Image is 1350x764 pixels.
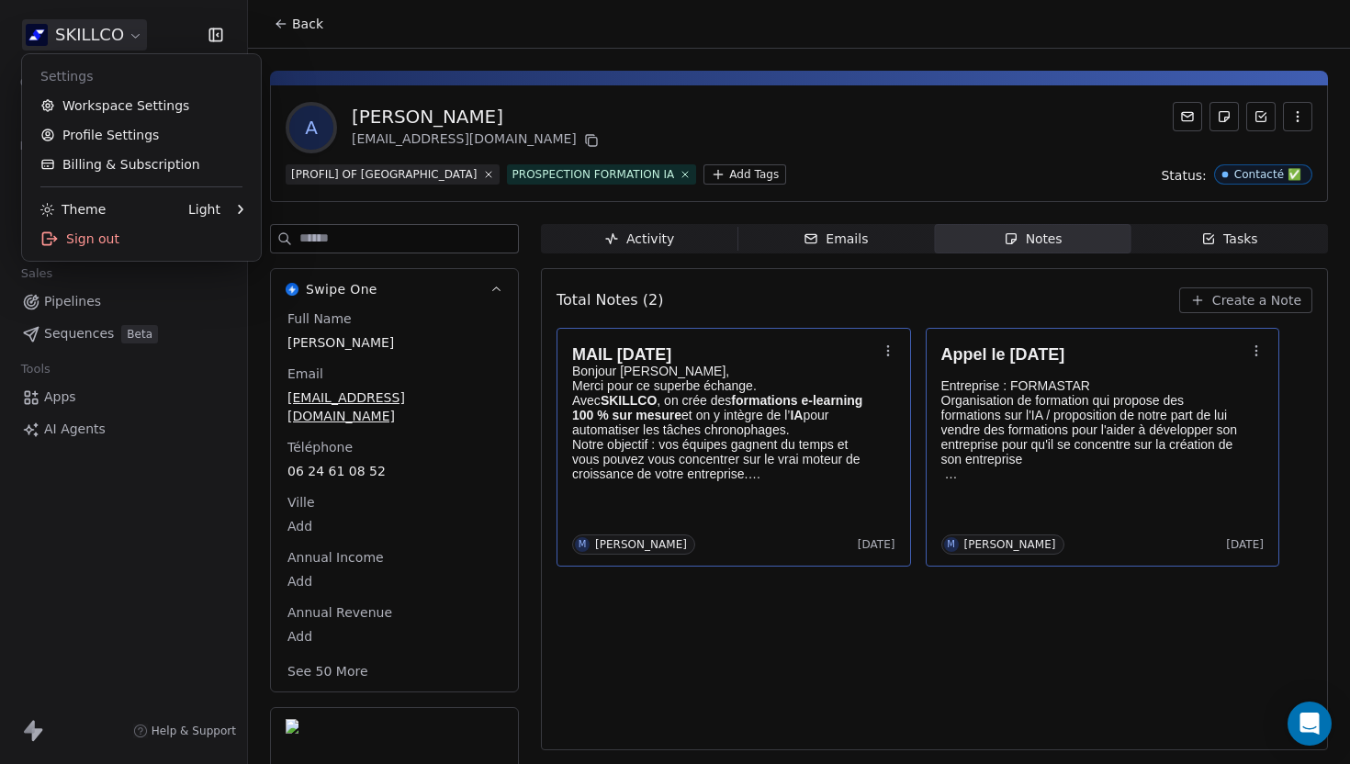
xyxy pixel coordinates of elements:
div: Theme [40,200,106,219]
a: Billing & Subscription [29,150,253,179]
a: Workspace Settings [29,91,253,120]
div: Sign out [29,224,253,253]
a: Profile Settings [29,120,253,150]
div: Settings [29,62,253,91]
div: Light [188,200,220,219]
